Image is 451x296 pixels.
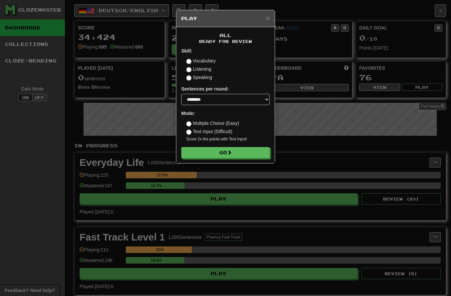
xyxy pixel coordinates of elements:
[181,15,270,22] h5: Play
[186,57,216,64] label: Vocabulary
[186,128,232,135] label: Text Input (Difficult)
[186,66,211,72] label: Listening
[186,121,191,127] input: Multiple Choice (Easy)
[181,39,270,44] small: Ready for Review
[181,48,192,54] strong: Skill:
[220,32,231,38] span: All
[186,120,239,127] label: Multiple Choice (Easy)
[186,74,212,81] label: Speaking
[186,75,191,81] input: Speaking
[181,147,270,158] button: Go
[181,86,229,92] label: Sentences per round:
[186,67,191,72] input: Listening
[266,14,270,22] span: ×
[186,59,191,64] input: Vocabulary
[181,111,195,116] strong: Mode:
[266,15,270,21] button: Close
[186,129,191,135] input: Text Input (Difficult)
[186,136,270,142] small: Score 2x the points with Text Input !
